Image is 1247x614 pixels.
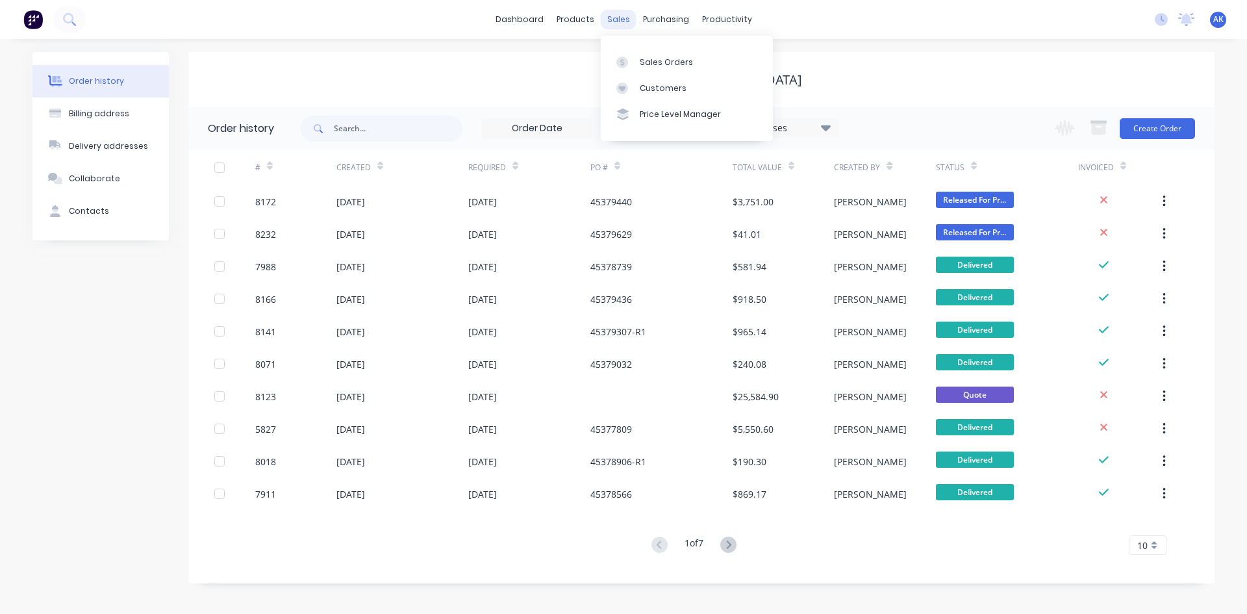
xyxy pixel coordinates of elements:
[729,121,838,135] div: 18 Statuses
[696,10,759,29] div: productivity
[936,224,1014,240] span: Released For Pr...
[936,452,1014,468] span: Delivered
[590,292,632,306] div: 45379436
[336,455,365,468] div: [DATE]
[590,149,733,185] div: PO #
[468,260,497,274] div: [DATE]
[733,455,766,468] div: $190.30
[336,260,365,274] div: [DATE]
[255,422,276,436] div: 5827
[483,119,592,138] input: Order Date
[834,149,935,185] div: Created By
[834,390,907,403] div: [PERSON_NAME]
[936,289,1014,305] span: Delivered
[601,75,773,101] a: Customers
[32,130,169,162] button: Delivery addresses
[468,390,497,403] div: [DATE]
[468,292,497,306] div: [DATE]
[336,357,365,371] div: [DATE]
[255,390,276,403] div: 8123
[936,419,1014,435] span: Delivered
[733,357,766,371] div: $240.08
[336,292,365,306] div: [DATE]
[733,149,834,185] div: Total Value
[733,260,766,274] div: $581.94
[550,10,601,29] div: products
[23,10,43,29] img: Factory
[733,292,766,306] div: $918.50
[601,101,773,127] a: Price Level Manager
[590,422,632,436] div: 45377809
[936,354,1014,370] span: Delivered
[936,149,1078,185] div: Status
[336,227,365,241] div: [DATE]
[733,487,766,501] div: $869.17
[733,390,779,403] div: $25,584.90
[336,162,371,173] div: Created
[590,325,646,339] div: 45379307-R1
[468,422,497,436] div: [DATE]
[1213,14,1224,25] span: AK
[601,10,636,29] div: sales
[255,325,276,339] div: 8141
[336,325,365,339] div: [DATE]
[733,227,761,241] div: $41.01
[336,149,468,185] div: Created
[468,455,497,468] div: [DATE]
[636,10,696,29] div: purchasing
[834,325,907,339] div: [PERSON_NAME]
[1137,539,1148,552] span: 10
[936,387,1014,403] span: Quote
[336,195,365,209] div: [DATE]
[733,325,766,339] div: $965.14
[255,292,276,306] div: 8166
[733,422,774,436] div: $5,550.60
[32,97,169,130] button: Billing address
[936,257,1014,273] span: Delivered
[601,49,773,75] a: Sales Orders
[834,487,907,501] div: [PERSON_NAME]
[640,83,686,94] div: Customers
[489,10,550,29] a: dashboard
[32,195,169,227] button: Contacts
[733,195,774,209] div: $3,751.00
[590,260,632,274] div: 45378739
[834,455,907,468] div: [PERSON_NAME]
[69,205,109,217] div: Contacts
[468,162,506,173] div: Required
[640,109,721,120] div: Price Level Manager
[69,108,129,120] div: Billing address
[834,422,907,436] div: [PERSON_NAME]
[468,195,497,209] div: [DATE]
[1078,149,1159,185] div: Invoiced
[255,260,276,274] div: 7988
[936,484,1014,500] span: Delivered
[590,487,632,501] div: 45378566
[334,116,462,142] input: Search...
[255,357,276,371] div: 8071
[468,227,497,241] div: [DATE]
[255,162,260,173] div: #
[590,455,646,468] div: 45378906-R1
[32,65,169,97] button: Order history
[834,292,907,306] div: [PERSON_NAME]
[208,121,274,136] div: Order history
[336,487,365,501] div: [DATE]
[255,227,276,241] div: 8232
[834,357,907,371] div: [PERSON_NAME]
[468,325,497,339] div: [DATE]
[640,57,693,68] div: Sales Orders
[336,422,365,436] div: [DATE]
[255,149,336,185] div: #
[590,357,632,371] div: 45379032
[685,536,703,555] div: 1 of 7
[834,260,907,274] div: [PERSON_NAME]
[733,162,782,173] div: Total Value
[590,162,608,173] div: PO #
[32,162,169,195] button: Collaborate
[834,227,907,241] div: [PERSON_NAME]
[255,487,276,501] div: 7911
[834,195,907,209] div: [PERSON_NAME]
[69,140,148,152] div: Delivery addresses
[255,195,276,209] div: 8172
